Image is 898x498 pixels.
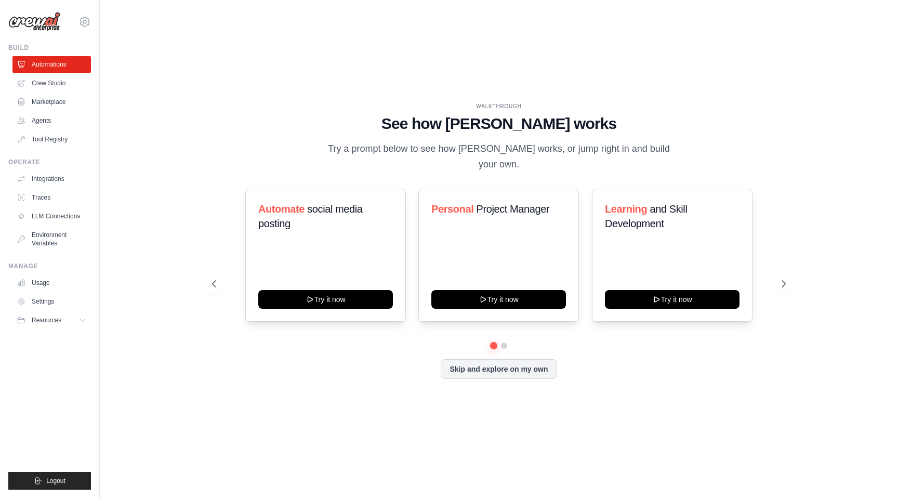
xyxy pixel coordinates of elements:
span: Learning [605,203,647,215]
span: Personal [431,203,473,215]
div: Operate [8,158,91,166]
img: Logo [8,12,60,32]
button: Try it now [431,290,566,309]
a: Integrations [12,171,91,187]
button: Resources [12,312,91,329]
span: Project Manager [477,203,550,215]
p: Try a prompt below to see how [PERSON_NAME] works, or jump right in and build your own. [324,141,673,172]
span: and Skill Development [605,203,687,229]
button: Try it now [258,290,393,309]
button: Skip and explore on my own [441,359,557,379]
div: WALKTHROUGH [212,102,786,110]
a: Settings [12,293,91,310]
a: LLM Connections [12,208,91,225]
a: Traces [12,189,91,206]
span: social media posting [258,203,363,229]
span: Logout [46,477,65,485]
div: Manage [8,262,91,270]
a: Automations [12,56,91,73]
div: Build [8,44,91,52]
h1: See how [PERSON_NAME] works [212,114,786,133]
span: Resources [32,316,61,324]
span: Automate [258,203,305,215]
a: Agents [12,112,91,129]
a: Marketplace [12,94,91,110]
a: Usage [12,274,91,291]
button: Logout [8,472,91,490]
a: Crew Studio [12,75,91,91]
a: Environment Variables [12,227,91,252]
button: Try it now [605,290,739,309]
a: Tool Registry [12,131,91,148]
